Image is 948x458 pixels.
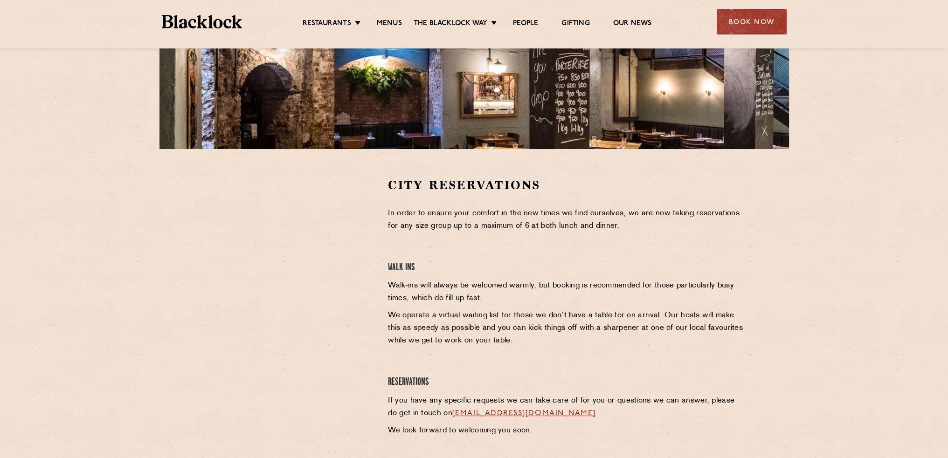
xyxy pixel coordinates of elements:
h2: City Reservations [388,177,746,193]
a: Our News [613,19,652,29]
a: Gifting [561,19,589,29]
a: People [513,19,538,29]
p: In order to ensure your comfort in the new times we find ourselves, we are now taking reservation... [388,207,746,232]
h4: Reservations [388,376,746,389]
div: Book Now [717,9,787,34]
h4: Walk Ins [388,261,746,274]
a: Restaurants [303,19,351,29]
a: Menus [377,19,402,29]
a: [EMAIL_ADDRESS][DOMAIN_NAME] [452,410,596,417]
p: We operate a virtual waiting list for those we don’t have a table for on arrival. Our hosts will ... [388,309,746,347]
p: Walk-ins will always be welcomed warmly, but booking is recommended for those particularly busy t... [388,280,746,305]
iframe: OpenTable make booking widget [236,177,340,317]
img: BL_Textured_Logo-footer-cropped.svg [162,15,242,28]
p: If you have any specific requests we can take care of for you or questions we can answer, please ... [388,395,746,420]
a: The Blacklock Way [414,19,487,29]
p: We look forward to welcoming you soon. [388,424,746,437]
